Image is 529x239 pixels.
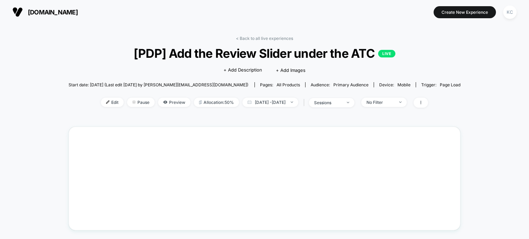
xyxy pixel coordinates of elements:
[421,82,460,87] div: Trigger:
[106,100,110,104] img: edit
[302,98,309,108] span: |
[291,101,293,103] img: end
[132,100,136,104] img: end
[277,82,300,87] span: all products
[311,82,369,87] div: Audience:
[374,82,416,87] span: Device:
[503,6,517,19] div: KC
[12,7,23,17] img: Visually logo
[88,46,441,61] span: [PDP] Add the Review Slider under the ATC
[69,82,248,87] span: Start date: [DATE] (Last edit [DATE] by [PERSON_NAME][EMAIL_ADDRESS][DOMAIN_NAME])
[366,100,394,105] div: No Filter
[501,5,519,19] button: KC
[158,98,190,107] span: Preview
[399,101,402,103] img: end
[434,6,496,18] button: Create New Experience
[10,7,80,18] button: [DOMAIN_NAME]
[242,98,298,107] span: [DATE] - [DATE]
[347,102,349,103] img: end
[199,100,202,104] img: rebalance
[440,82,460,87] span: Page Load
[224,67,262,74] span: + Add Description
[378,50,395,57] p: LIVE
[28,9,78,16] span: [DOMAIN_NAME]
[276,67,305,73] span: + Add Images
[248,100,251,104] img: calendar
[194,98,239,107] span: Allocation: 50%
[397,82,411,87] span: mobile
[314,100,342,105] div: sessions
[101,98,124,107] span: Edit
[260,82,300,87] div: Pages:
[236,36,293,41] a: < Back to all live experiences
[333,82,369,87] span: Primary Audience
[127,98,155,107] span: Pause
